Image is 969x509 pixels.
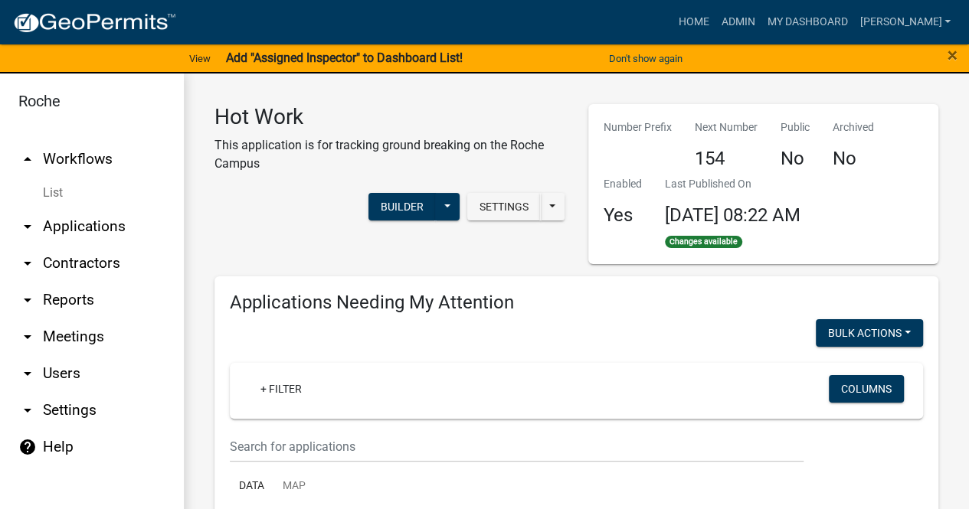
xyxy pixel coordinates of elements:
[18,150,37,168] i: arrow_drop_up
[18,364,37,383] i: arrow_drop_down
[18,291,37,309] i: arrow_drop_down
[18,438,37,456] i: help
[226,51,463,65] strong: Add "Assigned Inspector" to Dashboard List!
[604,176,642,192] p: Enabled
[604,119,672,135] p: Number Prefix
[604,204,642,227] h4: Yes
[230,431,804,462] input: Search for applications
[816,319,923,347] button: Bulk Actions
[18,328,37,346] i: arrow_drop_down
[948,44,958,66] span: ×
[781,148,810,170] h4: No
[665,236,743,248] span: Changes available
[948,46,958,64] button: Close
[214,136,565,173] p: This application is for tracking ground breaking on the Roche Campus
[665,204,800,226] span: [DATE] 08:22 AM
[833,119,874,135] p: Archived
[248,375,314,403] a: + Filter
[18,217,37,236] i: arrow_drop_down
[715,8,761,37] a: Admin
[183,46,217,71] a: View
[368,193,436,220] button: Builder
[665,176,800,192] p: Last Published On
[829,375,904,403] button: Columns
[761,8,853,37] a: My Dashboard
[230,292,923,314] h4: Applications Needing My Attention
[695,148,758,170] h4: 154
[18,254,37,272] i: arrow_drop_down
[781,119,810,135] p: Public
[467,193,541,220] button: Settings
[695,119,758,135] p: Next Number
[18,401,37,419] i: arrow_drop_down
[603,46,689,71] button: Don't show again
[672,8,715,37] a: Home
[853,8,957,37] a: [PERSON_NAME]
[214,104,565,130] h3: Hot Work
[833,148,874,170] h4: No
